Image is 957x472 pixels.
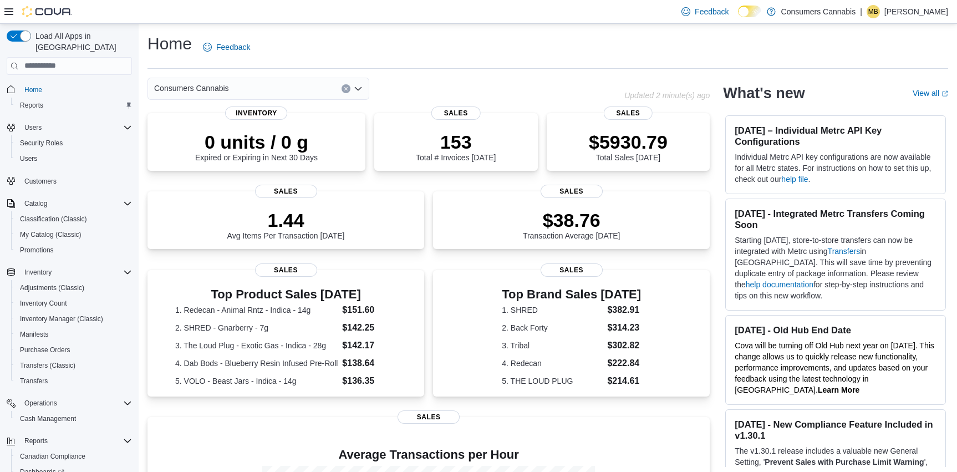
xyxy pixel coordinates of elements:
div: Michael Bertani [867,5,880,18]
span: Inventory [225,106,287,120]
span: Purchase Orders [20,346,70,354]
button: Promotions [11,242,136,258]
a: Inventory Count [16,297,72,310]
button: Inventory Count [11,296,136,311]
button: Security Roles [11,135,136,151]
a: Home [20,83,47,97]
span: Sales [398,410,460,424]
dd: $302.82 [607,339,641,352]
span: Catalog [24,199,47,208]
span: Consumers Cannabis [154,82,229,95]
p: $5930.79 [589,131,668,153]
div: Total # Invoices [DATE] [416,131,496,162]
span: Users [20,121,132,134]
a: Users [16,152,42,165]
dt: 5. VOLO - Beast Jars - Indica - 14g [175,375,338,387]
a: Customers [20,175,61,188]
button: Canadian Compliance [11,449,136,464]
button: Users [2,120,136,135]
button: Operations [20,397,62,410]
span: Canadian Compliance [16,450,132,463]
span: Adjustments (Classic) [16,281,132,295]
span: Inventory Manager (Classic) [20,314,103,323]
span: My Catalog (Classic) [16,228,132,241]
span: Cova will be turning off Old Hub next year on [DATE]. This change allows us to quickly release ne... [735,341,934,394]
a: Canadian Compliance [16,450,90,463]
h3: [DATE] - Integrated Metrc Transfers Coming Soon [735,208,936,230]
span: Security Roles [16,136,132,150]
span: Transfers (Classic) [20,361,75,370]
a: Transfers [828,247,861,256]
h4: Average Transactions per Hour [156,448,701,461]
h2: What's new [723,84,805,102]
p: Consumers Cannabis [781,5,856,18]
dd: $142.25 [342,321,396,334]
span: Sales [255,263,317,277]
a: Reports [16,99,48,112]
dt: 3. Tribal [502,340,603,351]
svg: External link [941,90,948,97]
button: Classification (Classic) [11,211,136,227]
button: Transfers (Classic) [11,358,136,373]
button: Reports [20,434,52,448]
button: Inventory [20,266,56,279]
span: Inventory Count [20,299,67,308]
dd: $222.84 [607,357,641,370]
a: Inventory Manager (Classic) [16,312,108,326]
button: Inventory [2,265,136,280]
button: Inventory Manager (Classic) [11,311,136,327]
h1: Home [147,33,192,55]
p: Individual Metrc API key configurations are now available for all Metrc states. For instructions ... [735,151,936,185]
button: Reports [11,98,136,113]
dd: $142.17 [342,339,396,352]
button: My Catalog (Classic) [11,227,136,242]
div: Total Sales [DATE] [589,131,668,162]
button: Reports [2,433,136,449]
span: Canadian Compliance [20,452,85,461]
span: Purchase Orders [16,343,132,357]
span: Catalog [20,197,132,210]
p: 153 [416,131,496,153]
a: Security Roles [16,136,67,150]
dt: 1. SHRED [502,304,603,316]
span: Manifests [20,330,48,339]
span: Inventory [20,266,132,279]
div: Expired or Expiring in Next 30 Days [195,131,318,162]
button: Users [20,121,46,134]
span: Sales [255,185,317,198]
img: Cova [22,6,72,17]
a: Transfers [16,374,52,388]
p: 1.44 [227,209,345,231]
span: Promotions [20,246,54,255]
a: Promotions [16,243,58,257]
span: Sales [431,106,480,120]
span: Cash Management [20,414,76,423]
dd: $151.60 [342,303,396,317]
button: Clear input [342,84,350,93]
a: Transfers (Classic) [16,359,80,372]
span: Classification (Classic) [20,215,87,224]
a: My Catalog (Classic) [16,228,86,241]
span: Users [24,123,42,132]
dt: 2. Back Forty [502,322,603,333]
span: Customers [24,177,57,186]
button: Open list of options [354,84,363,93]
span: Sales [604,106,653,120]
dt: 1. Redecan - Animal Rntz - Indica - 14g [175,304,338,316]
span: Reports [16,99,132,112]
dd: $214.61 [607,374,641,388]
span: Users [16,152,132,165]
span: Classification (Classic) [16,212,132,226]
p: [PERSON_NAME] [884,5,948,18]
button: Adjustments (Classic) [11,280,136,296]
span: Security Roles [20,139,63,148]
button: Cash Management [11,411,136,427]
span: Feedback [216,42,250,53]
input: Dark Mode [738,6,761,17]
a: Feedback [677,1,733,23]
h3: [DATE] - Old Hub End Date [735,324,936,336]
span: Inventory Manager (Classic) [16,312,132,326]
dt: 4. Redecan [502,358,603,369]
span: Inventory [24,268,52,277]
span: Reports [20,101,43,110]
